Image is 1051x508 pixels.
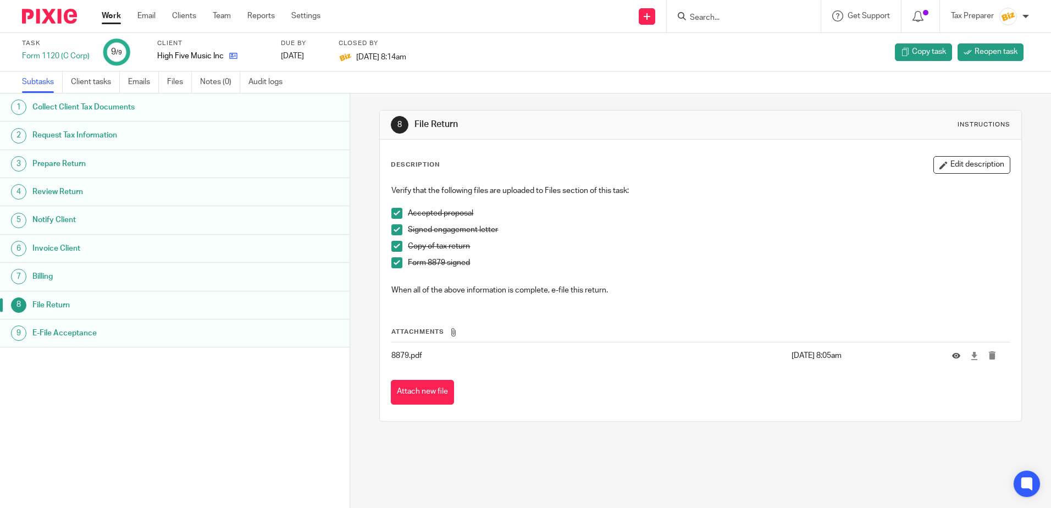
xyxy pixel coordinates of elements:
[281,51,325,62] div: [DATE]
[912,46,946,57] span: Copy task
[408,224,1009,235] p: Signed engagement letter
[11,269,26,284] div: 7
[11,325,26,341] div: 9
[339,51,352,64] img: siteIcon.png
[111,46,122,58] div: 9
[895,43,952,61] a: Copy task
[11,156,26,172] div: 3
[32,325,237,341] h1: E-File Acceptance
[157,39,267,48] label: Client
[247,10,275,21] a: Reports
[999,8,1017,25] img: siteIcon.png
[32,156,237,172] h1: Prepare Return
[391,329,444,335] span: Attachments
[32,297,237,313] h1: File Return
[281,39,325,48] label: Due by
[408,241,1009,252] p: Copy of tax return
[408,208,1009,219] p: Accepted proposal
[391,380,454,405] button: Attach new file
[339,39,406,48] label: Closed by
[32,212,237,228] h1: Notify Client
[11,128,26,143] div: 2
[157,51,224,62] p: High Five Music Inc
[391,350,786,361] p: 8879.pdf
[213,10,231,21] a: Team
[391,116,408,134] div: 8
[32,99,237,115] h1: Collect Client Tax Documents
[291,10,320,21] a: Settings
[951,10,994,21] p: Tax Preparer
[71,71,120,93] a: Client tasks
[11,213,26,228] div: 5
[32,184,237,200] h1: Review Return
[128,71,159,93] a: Emails
[32,268,237,285] h1: Billing
[102,10,121,21] a: Work
[689,13,788,23] input: Search
[11,297,26,313] div: 8
[32,240,237,257] h1: Invoice Client
[414,119,724,130] h1: File Return
[137,10,156,21] a: Email
[22,9,77,24] img: Pixie
[200,71,240,93] a: Notes (0)
[356,53,406,60] span: [DATE] 8:14am
[933,156,1010,174] button: Edit description
[970,350,978,361] a: Download
[167,71,192,93] a: Files
[22,71,63,93] a: Subtasks
[391,274,1009,296] p: When all of the above information is complete, e-file this return.
[975,46,1017,57] span: Reopen task
[11,184,26,200] div: 4
[848,12,890,20] span: Get Support
[248,71,291,93] a: Audit logs
[32,127,237,143] h1: Request Tax Information
[391,185,1009,196] p: Verify that the following files are uploaded to Files section of this task:
[22,51,90,62] div: Form 1120 (C Corp)
[11,241,26,256] div: 6
[958,43,1024,61] a: Reopen task
[116,49,122,56] small: /9
[958,120,1010,129] div: Instructions
[391,161,440,169] p: Description
[172,10,196,21] a: Clients
[22,39,90,48] label: Task
[792,350,936,361] p: [DATE] 8:05am
[11,100,26,115] div: 1
[408,257,1009,268] p: Form 8879 signed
